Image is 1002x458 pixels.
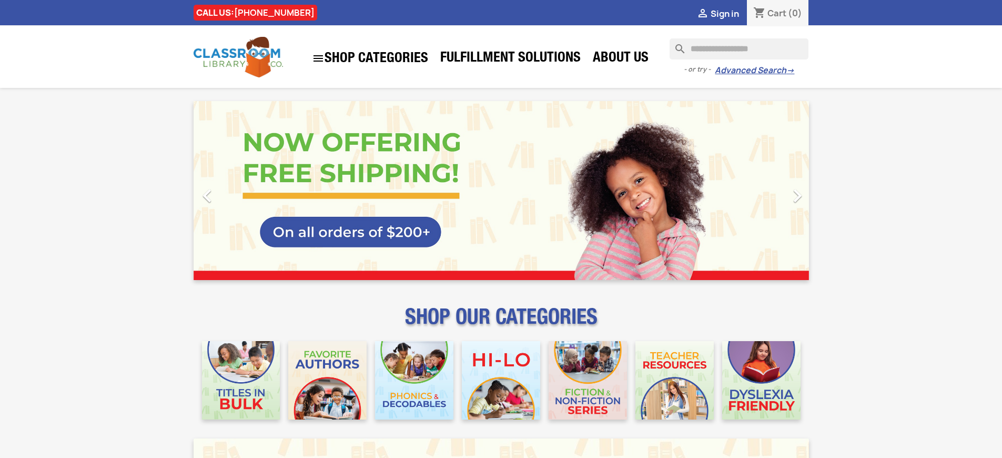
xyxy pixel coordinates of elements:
[635,341,714,420] img: CLC_Teacher_Resources_Mobile.jpg
[786,65,794,76] span: →
[234,7,315,18] a: [PHONE_NUMBER]
[202,341,280,420] img: CLC_Bulk_Mobile.jpg
[715,65,794,76] a: Advanced Search→
[307,47,433,70] a: SHOP CATEGORIES
[670,38,682,51] i: search
[462,341,540,420] img: CLC_HiLo_Mobile.jpg
[670,38,808,59] input: Search
[711,8,739,19] span: Sign in
[312,52,325,65] i: 
[767,7,786,19] span: Cart
[784,183,811,209] i: 
[194,5,317,21] div: CALL US:
[375,341,453,420] img: CLC_Phonics_And_Decodables_Mobile.jpg
[684,64,715,75] span: - or try -
[549,341,627,420] img: CLC_Fiction_Nonfiction_Mobile.jpg
[194,101,809,280] ul: Carousel container
[788,7,802,19] span: (0)
[194,314,809,333] p: SHOP OUR CATEGORIES
[588,48,654,69] a: About Us
[435,48,586,69] a: Fulfillment Solutions
[696,8,739,19] a:  Sign in
[722,341,801,420] img: CLC_Dyslexia_Mobile.jpg
[288,341,367,420] img: CLC_Favorite_Authors_Mobile.jpg
[194,37,283,77] img: Classroom Library Company
[696,8,709,21] i: 
[194,183,220,209] i: 
[716,101,809,280] a: Next
[753,7,766,20] i: shopping_cart
[194,101,286,280] a: Previous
